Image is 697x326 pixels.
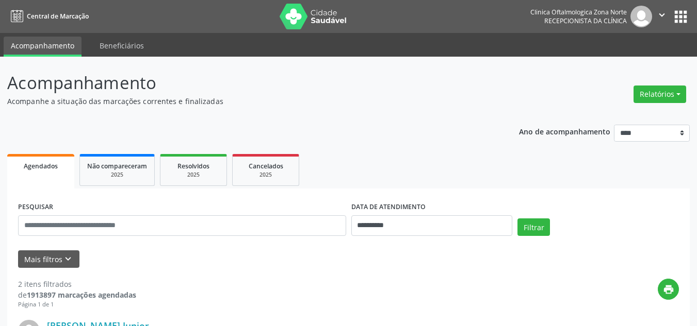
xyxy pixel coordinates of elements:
[249,162,283,170] span: Cancelados
[656,9,668,21] i: 
[18,250,79,268] button: Mais filtroskeyboard_arrow_down
[18,279,136,289] div: 2 itens filtrados
[18,300,136,309] div: Página 1 de 1
[87,162,147,170] span: Não compareceram
[92,37,151,55] a: Beneficiários
[672,8,690,26] button: apps
[544,16,627,25] span: Recepcionista da clínica
[240,171,291,179] div: 2025
[658,279,679,300] button: print
[530,8,627,16] div: Clinica Oftalmologica Zona Norte
[634,85,686,103] button: Relatórios
[62,253,74,265] i: keyboard_arrow_down
[7,8,89,25] a: Central de Marcação
[24,162,58,170] span: Agendados
[18,199,53,215] label: PESQUISAR
[7,70,485,96] p: Acompanhamento
[519,125,610,138] p: Ano de acompanhamento
[517,218,550,236] button: Filtrar
[87,171,147,179] div: 2025
[652,6,672,27] button: 
[27,290,136,300] strong: 1913897 marcações agendadas
[18,289,136,300] div: de
[177,162,209,170] span: Resolvidos
[27,12,89,21] span: Central de Marcação
[168,171,219,179] div: 2025
[630,6,652,27] img: img
[7,96,485,107] p: Acompanhe a situação das marcações correntes e finalizadas
[4,37,82,57] a: Acompanhamento
[351,199,426,215] label: DATA DE ATENDIMENTO
[663,284,674,295] i: print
